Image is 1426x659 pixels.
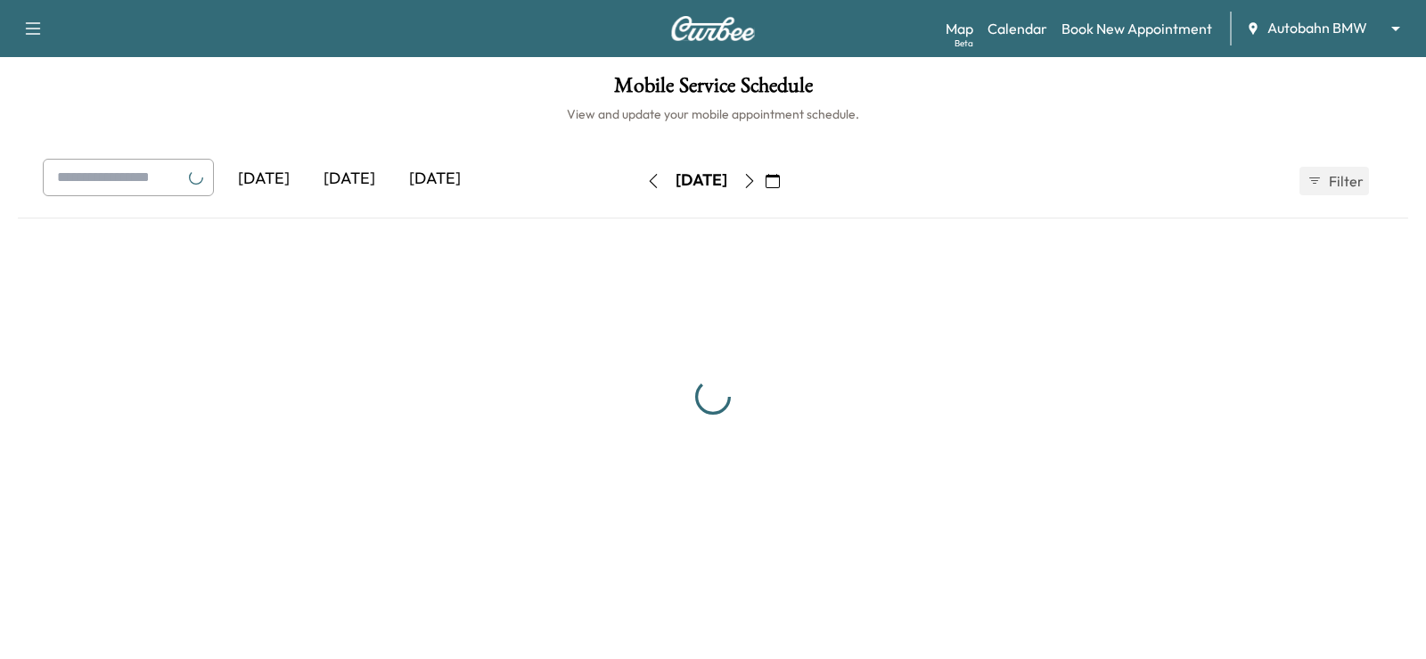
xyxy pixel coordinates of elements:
[1061,18,1212,39] a: Book New Appointment
[221,159,307,200] div: [DATE]
[392,159,478,200] div: [DATE]
[676,169,727,192] div: [DATE]
[1329,170,1361,192] span: Filter
[18,105,1408,123] h6: View and update your mobile appointment schedule.
[1299,167,1369,195] button: Filter
[1267,18,1367,38] span: Autobahn BMW
[670,16,756,41] img: Curbee Logo
[18,75,1408,105] h1: Mobile Service Schedule
[955,37,973,50] div: Beta
[988,18,1047,39] a: Calendar
[307,159,392,200] div: [DATE]
[946,18,973,39] a: MapBeta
